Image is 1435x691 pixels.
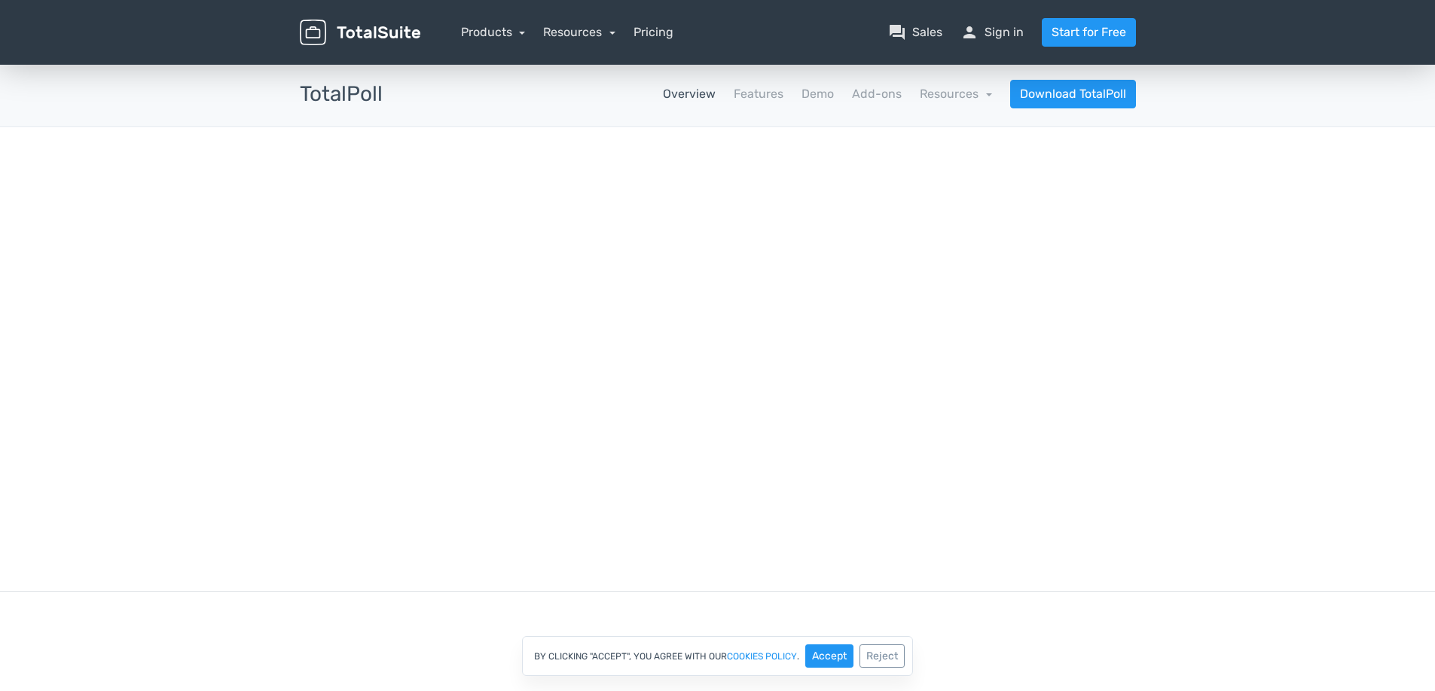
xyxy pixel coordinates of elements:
a: Overview [663,85,716,103]
a: Resources [920,87,992,101]
span: person [960,23,979,41]
button: Accept [805,644,853,668]
a: Add-ons [852,85,902,103]
a: Pricing [634,23,673,41]
a: personSign in [960,23,1024,41]
div: By clicking "Accept", you agree with our . [522,636,913,676]
a: Start for Free [1042,18,1136,47]
a: Features [734,85,783,103]
span: question_answer [888,23,906,41]
a: Demo [801,85,834,103]
a: question_answerSales [888,23,942,41]
a: Products [461,25,526,39]
a: cookies policy [727,652,797,661]
h3: TotalPoll [300,83,383,106]
a: Resources [543,25,615,39]
button: Reject [859,644,905,668]
img: TotalSuite for WordPress [300,20,420,46]
a: Download TotalPoll [1010,80,1136,108]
